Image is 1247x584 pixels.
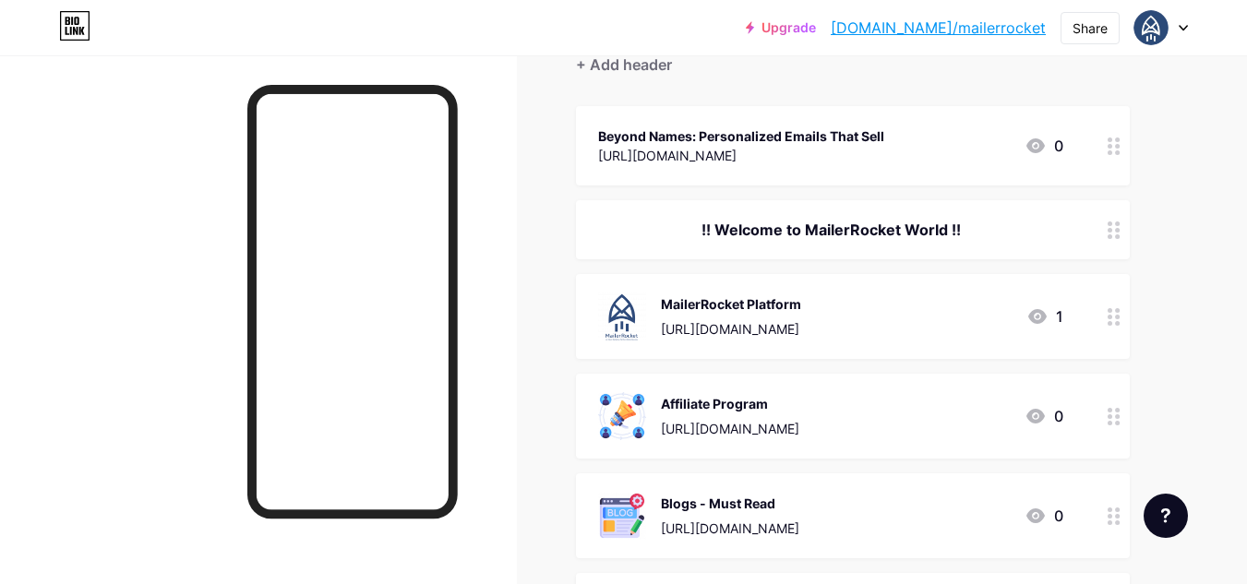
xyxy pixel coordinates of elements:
[1025,135,1063,157] div: 0
[831,17,1046,39] a: [DOMAIN_NAME]/mailerrocket
[746,20,816,35] a: Upgrade
[661,294,801,314] div: MailerRocket Platform
[661,319,801,339] div: [URL][DOMAIN_NAME]
[598,492,646,540] img: Blogs - Must Read
[1026,305,1063,328] div: 1
[598,219,1063,241] div: !! Welcome to MailerRocket World !!
[1133,10,1169,45] img: mailerrocket
[598,126,884,146] div: Beyond Names: Personalized Emails That Sell
[661,419,799,438] div: [URL][DOMAIN_NAME]
[576,54,672,76] div: + Add header
[661,394,799,413] div: Affiliate Program
[661,518,799,538] div: [URL][DOMAIN_NAME]
[598,146,884,165] div: [URL][DOMAIN_NAME]
[661,494,799,513] div: Blogs - Must Read
[598,292,646,340] img: MailerRocket Platform
[1025,505,1063,527] div: 0
[598,392,646,440] img: Affiliate Program
[1073,18,1108,38] div: Share
[1025,405,1063,427] div: 0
